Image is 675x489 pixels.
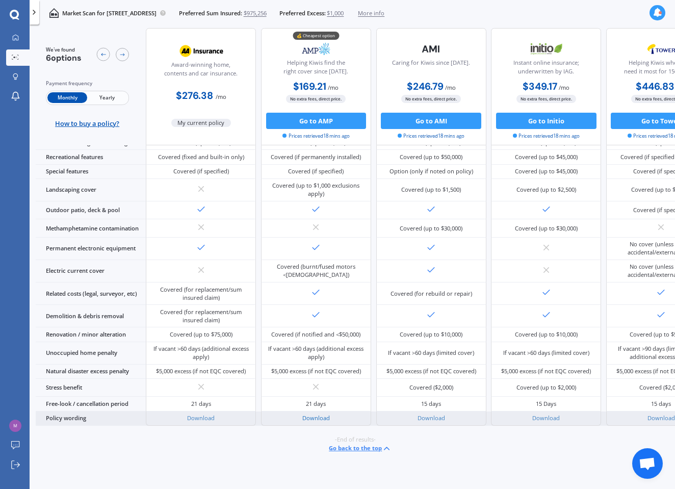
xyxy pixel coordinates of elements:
[176,89,213,102] b: $276.38
[271,330,360,339] div: Covered (if notified and <$50,000)
[401,186,461,194] div: Covered (up to $1,500)
[327,9,344,17] span: $1,000
[36,305,146,327] div: Demolition & debris removal
[36,342,146,365] div: Unoccupied home penalty
[329,444,392,453] button: Go back to the top
[515,224,578,233] div: Covered (up to $30,000)
[267,345,365,361] div: If vacant >60 days (additional excess apply)
[47,93,87,104] span: Monthly
[386,367,476,375] div: $5,000 excess (if not EQC covered)
[153,61,249,81] div: Award-winning home, contents and car insurance.
[418,414,445,422] a: Download
[293,80,326,93] b: $169.21
[36,260,146,282] div: Electric current cover
[501,367,591,375] div: $5,000 excess (if not EQC covered)
[388,349,474,357] div: If vacant >60 days (limited cover)
[398,133,464,140] span: Prices retrieved 18 mins ago
[632,448,663,479] div: Open chat
[46,53,82,63] span: 6 options
[516,186,576,194] div: Covered (up to $2,500)
[36,165,146,179] div: Special features
[302,414,330,422] a: Download
[503,349,589,357] div: If vacant >60 days (limited cover)
[268,59,364,79] div: Helping Kiwis find the right cover since [DATE].
[515,167,578,175] div: Covered (up to $45,000)
[651,400,671,408] div: 15 days
[306,400,326,408] div: 21 days
[279,9,326,17] span: Preferred Excess:
[421,400,441,408] div: 15 days
[158,153,244,161] div: Covered (fixed and built-in only)
[498,59,594,79] div: Instant online insurance; underwritten by IAG.
[55,119,119,127] span: How to buy a policy?
[36,365,146,379] div: Natural disaster excess penalty
[519,39,573,59] img: Initio.webp
[381,113,481,129] button: Go to AMI
[46,46,82,54] span: We've found
[392,59,470,79] div: Caring for Kiwis since [DATE].
[515,330,578,339] div: Covered (up to $10,000)
[179,9,242,17] span: Preferred Sum Insured:
[404,39,458,59] img: AMI-text-1.webp
[523,80,557,93] b: $349.17
[358,9,384,17] span: More info
[36,201,146,219] div: Outdoor patio, deck & pool
[532,414,560,422] a: Download
[87,93,127,104] span: Yearly
[170,330,232,339] div: Covered (up to $75,000)
[289,39,343,59] img: AMP.webp
[288,167,344,175] div: Covered (if specified)
[293,32,339,40] div: 💰 Cheapest option
[62,9,157,17] p: Market Scan for [STREET_ADDRESS]
[36,411,146,426] div: Policy wording
[496,113,596,129] button: Go to Initio
[49,8,59,18] img: home-and-contents.b802091223b8502ef2dd.svg
[536,400,556,408] div: 15 Days
[174,41,228,61] img: AA.webp
[216,93,226,100] span: / mo
[171,119,231,127] span: My current policy
[36,179,146,201] div: Landscaping cover
[286,95,346,103] span: No extra fees, direct price.
[244,9,267,17] span: $975,256
[36,150,146,164] div: Recreational features
[445,84,456,91] span: / mo
[391,290,472,298] div: Covered (for rebuild or repair)
[36,238,146,260] div: Permanent electronic equipment
[647,414,675,422] a: Download
[267,263,365,279] div: Covered (burnt/fused motors <[DEMOGRAPHIC_DATA])
[36,282,146,305] div: Related costs (legal, surveyor, etc)
[282,133,349,140] span: Prices retrieved 18 mins ago
[36,327,146,342] div: Renovation / minor alteration
[390,167,473,175] div: Option (only if noted on policy)
[9,420,21,432] img: 2a202d6f885b2d3f95c6cae3c732bc24
[636,80,674,93] b: $446.83
[516,95,576,103] span: No extra fees, direct price.
[400,153,462,161] div: Covered (up to $50,000)
[328,84,339,91] span: / mo
[266,113,367,129] button: Go to AMP
[36,397,146,411] div: Free-look / cancellation period
[271,153,361,161] div: Covered (if permanently installed)
[401,95,461,103] span: No extra fees, direct price.
[516,383,576,392] div: Covered (up to $2,000)
[335,435,376,444] span: -End of results-
[400,330,462,339] div: Covered (up to $10,000)
[515,153,578,161] div: Covered (up to $45,000)
[152,345,250,361] div: If vacant >60 days (additional excess apply)
[409,383,453,392] div: Covered ($2,000)
[156,367,246,375] div: $5,000 excess (if not EQC covered)
[191,400,211,408] div: 21 days
[152,286,250,302] div: Covered (for replacement/sum insured claim)
[36,219,146,237] div: Methamphetamine contamination
[36,379,146,397] div: Stress benefit
[173,167,229,175] div: Covered (if specified)
[267,182,365,198] div: Covered (up to $1,000 exclusions apply)
[271,367,361,375] div: $5,000 excess (if not EQC covered)
[513,133,580,140] span: Prices retrieved 18 mins ago
[152,308,250,324] div: Covered (for replacement/sum insured claim)
[559,84,569,91] span: / mo
[46,80,129,88] div: Payment frequency
[407,80,444,93] b: $246.79
[187,414,215,422] a: Download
